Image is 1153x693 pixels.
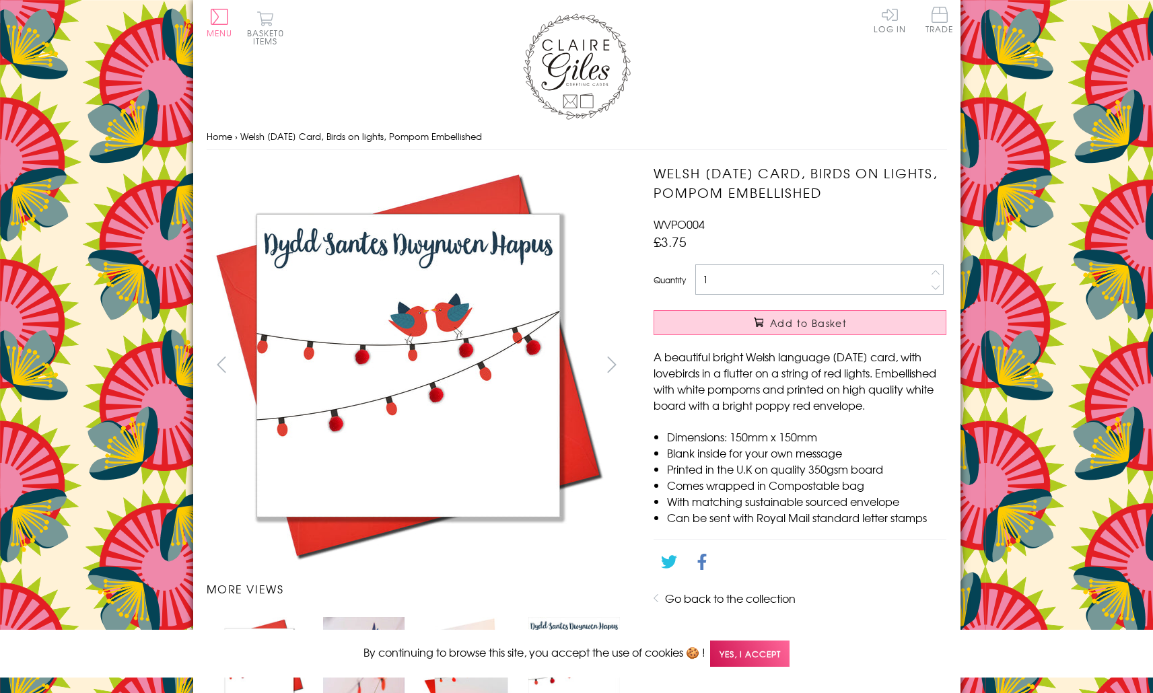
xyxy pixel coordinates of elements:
[654,163,946,203] h1: Welsh [DATE] Card, Birds on lights, Pompom Embellished
[665,590,796,606] a: Go back to the collection
[654,232,687,251] span: £3.75
[925,7,954,33] span: Trade
[667,477,946,493] li: Comes wrapped in Compostable bag
[253,27,284,47] span: 0 items
[206,163,610,567] img: Welsh Valentine's Day Card, Birds on lights, Pompom Embellished
[710,641,790,667] span: Yes, I accept
[627,163,1030,567] img: Welsh Valentine's Day Card, Birds on lights, Pompom Embellished
[667,445,946,461] li: Blank inside for your own message
[207,9,233,37] button: Menu
[667,509,946,525] li: Can be sent with Royal Mail standard letter stamps
[770,316,847,330] span: Add to Basket
[925,7,954,36] a: Trade
[667,429,946,445] li: Dimensions: 150mm x 150mm
[667,461,946,477] li: Printed in the U.K on quality 350gsm board
[207,349,237,379] button: prev
[240,130,482,143] span: Welsh [DATE] Card, Birds on lights, Pompom Embellished
[207,581,627,597] h3: More views
[207,123,947,151] nav: breadcrumbs
[207,27,233,39] span: Menu
[596,349,627,379] button: next
[874,7,906,33] a: Log In
[207,130,232,143] a: Home
[654,310,946,335] button: Add to Basket
[247,11,284,45] button: Basket0 items
[654,349,946,413] p: A beautiful bright Welsh language [DATE] card, with lovebirds in a flutter on a string of red lig...
[654,274,686,286] label: Quantity
[667,493,946,509] li: With matching sustainable sourced envelope
[235,130,238,143] span: ›
[654,216,705,232] span: WVPO004
[523,13,631,120] img: Claire Giles Greetings Cards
